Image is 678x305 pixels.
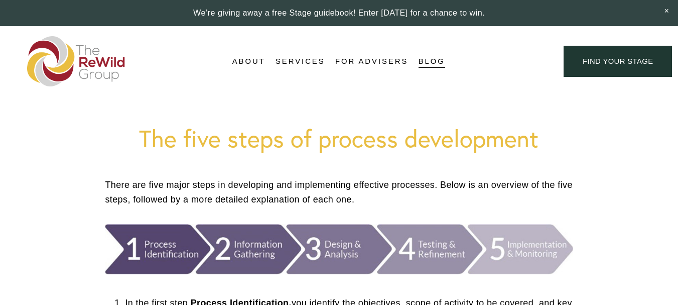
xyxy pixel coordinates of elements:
a: For Advisers [335,54,408,69]
a: Blog [419,54,445,69]
img: The ReWild Group [27,36,125,86]
h1: The five steps of process development [105,124,573,153]
span: About [232,55,265,68]
p: There are five major steps in developing and implementing effective processes. Below is an overvi... [105,178,573,207]
a: folder dropdown [276,54,325,69]
a: find your stage [564,46,672,77]
span: Services [276,55,325,68]
a: folder dropdown [232,54,265,69]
